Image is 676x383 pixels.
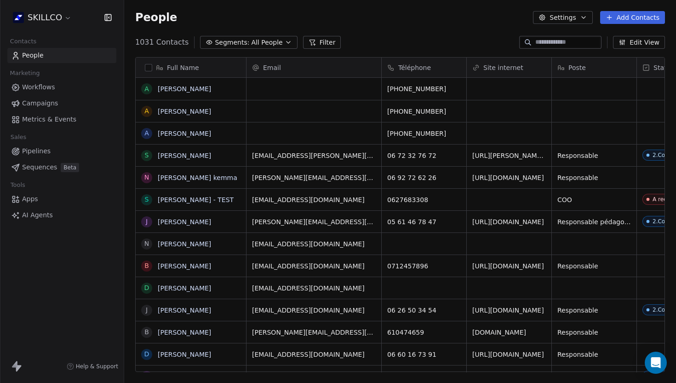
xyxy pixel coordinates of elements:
span: [EMAIL_ADDRESS][DOMAIN_NAME] [252,306,376,315]
div: A [144,106,149,116]
span: AI Agents [22,210,53,220]
a: [URL][DOMAIN_NAME] [472,174,544,181]
button: SKILLCO [11,10,74,25]
span: 05 61 46 78 47 [387,217,461,226]
span: [PERSON_NAME][EMAIL_ADDRESS][DOMAIN_NAME] [252,217,376,226]
div: B [144,261,149,271]
span: [PHONE_NUMBER] [387,107,461,116]
span: Responsable [557,306,631,315]
a: [PERSON_NAME] [158,218,211,226]
a: [URL][DOMAIN_NAME] [472,307,544,314]
span: Marketing [6,66,44,80]
a: [PERSON_NAME] [158,130,211,137]
span: Sequences [22,162,57,172]
span: [PERSON_NAME][EMAIL_ADDRESS][DOMAIN_NAME] [252,328,376,337]
a: [PERSON_NAME] [158,284,211,292]
span: Segments: [215,38,249,47]
div: Full Name [136,58,246,77]
span: [PHONE_NUMBER] [387,129,461,138]
span: Beta [61,163,79,172]
a: Help & Support [67,363,118,370]
a: Apps [7,191,116,207]
span: Metrics & Events [22,115,76,124]
div: N [144,239,149,249]
a: [PERSON_NAME] [158,240,211,248]
span: Responsable [557,372,631,381]
span: 06 64 18 74 69 [387,372,461,381]
span: [EMAIL_ADDRESS][DOMAIN_NAME] [252,372,376,381]
span: People [135,11,177,24]
a: Campaigns [7,96,116,111]
a: [PERSON_NAME] [158,351,211,358]
div: A [144,84,149,94]
a: Pipelines [7,144,116,159]
span: Pipelines [22,146,51,156]
span: [EMAIL_ADDRESS][DOMAIN_NAME] [252,239,376,249]
span: [EMAIL_ADDRESS][DOMAIN_NAME] [252,350,376,359]
button: Filter [303,36,341,49]
span: SKILLCO [28,12,62,23]
button: Settings [533,11,592,24]
div: Email [246,58,381,77]
div: S [145,151,149,160]
span: 0627683308 [387,195,461,204]
button: Add Contacts [600,11,665,24]
button: Edit View [613,36,665,49]
a: People [7,48,116,63]
div: J [146,217,148,226]
span: 610474659 [387,328,461,337]
a: [URL][PERSON_NAME][DOMAIN_NAME] [472,152,597,159]
span: 06 72 32 76 72 [387,151,461,160]
span: Campaigns [22,99,58,108]
span: 1031 Contacts [135,37,189,48]
span: Responsable [557,350,631,359]
span: Poste [568,63,586,72]
span: [EMAIL_ADDRESS][DOMAIN_NAME] [252,284,376,293]
a: [PERSON_NAME] [158,85,211,93]
span: Workflows [22,82,55,92]
a: [PERSON_NAME] - TEST [158,196,234,203]
span: Apps [22,194,38,204]
div: grid [136,78,246,372]
div: J [146,305,148,315]
a: [URL][DOMAIN_NAME] [472,351,544,358]
span: Responsable pédagogique [557,217,631,226]
span: Status [653,63,674,72]
span: [EMAIL_ADDRESS][DOMAIN_NAME] [252,195,376,204]
div: Téléphone [382,58,466,77]
div: B [144,327,149,337]
img: Skillco%20logo%20icon%20(2).png [13,12,24,23]
a: Workflows [7,80,116,95]
span: Responsable [557,173,631,182]
span: [PHONE_NUMBER] [387,84,461,93]
span: Site internet [483,63,523,72]
span: Sales [6,130,30,144]
span: Responsable [557,261,631,271]
span: COO [557,195,631,204]
div: Poste [552,58,636,77]
a: [PERSON_NAME] [158,307,211,314]
a: [DOMAIN_NAME] [472,329,526,336]
span: Full Name [167,63,199,72]
span: [EMAIL_ADDRESS][DOMAIN_NAME] [252,261,376,271]
div: S [145,195,149,204]
span: Help & Support [76,363,118,370]
a: [PERSON_NAME] [158,152,211,159]
span: 06 26 50 34 54 [387,306,461,315]
span: Tools [6,178,29,192]
span: Responsable [557,151,631,160]
span: [EMAIL_ADDRESS][PERSON_NAME][DOMAIN_NAME] [252,151,376,160]
div: Open Intercom Messenger [645,352,667,374]
span: 06 60 16 73 91 [387,350,461,359]
a: AI Agents [7,208,116,223]
span: Téléphone [398,63,431,72]
div: D [144,283,149,293]
div: T [145,371,149,381]
span: Email [263,63,281,72]
span: 06 92 72 62 26 [387,173,461,182]
div: A [144,128,149,138]
a: SequencesBeta [7,160,116,175]
span: 0712457896 [387,261,461,271]
span: People [22,51,44,60]
span: [PERSON_NAME][EMAIL_ADDRESS][DOMAIN_NAME] [252,173,376,182]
